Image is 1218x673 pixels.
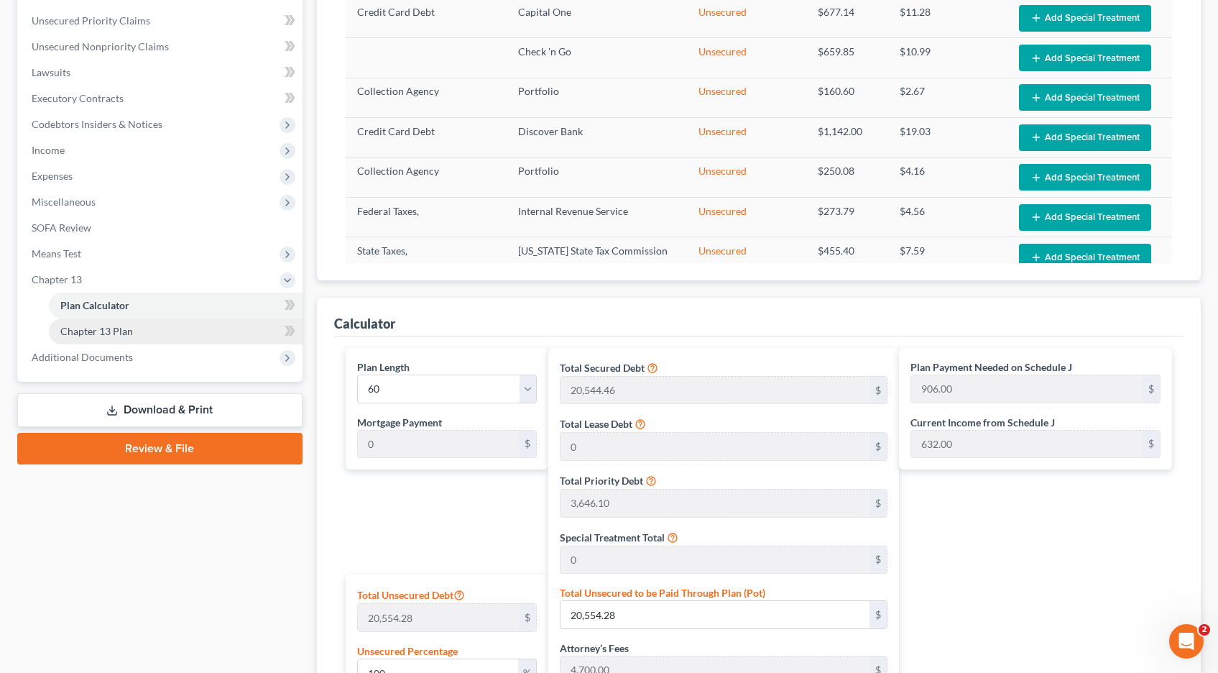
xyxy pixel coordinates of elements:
td: Check 'n Go [507,38,687,78]
input: 0.00 [560,433,869,460]
button: Add Special Treatment [1019,5,1151,32]
label: Unsecured Percentage [357,644,458,659]
div: $ [1143,431,1160,458]
td: Collection Agency [346,157,507,197]
td: $7.59 [888,237,1007,277]
td: $1,142.00 [806,118,889,157]
span: Lawsuits [32,66,70,78]
a: Lawsuits [20,60,303,86]
button: Add Special Treatment [1019,244,1151,270]
td: Internal Revenue Service [507,197,687,237]
a: Unsecured Priority Claims [20,8,303,34]
label: Special Treatment Total [560,530,665,545]
input: 0.00 [560,546,869,574]
input: 0.00 [358,604,520,631]
button: Add Special Treatment [1019,164,1151,191]
td: Unsecured [687,237,806,277]
div: $ [519,604,536,631]
td: Unsecured [687,38,806,78]
div: $ [869,433,887,460]
label: Current Income from Schedule J [910,415,1055,430]
div: $ [869,601,887,628]
span: Codebtors Insiders & Notices [32,118,162,130]
a: Download & Print [17,393,303,427]
span: Plan Calculator [60,299,129,311]
span: Chapter 13 Plan [60,325,133,337]
a: Executory Contracts [20,86,303,111]
label: Attorney’s Fees [560,641,629,656]
a: Chapter 13 Plan [49,319,303,344]
label: Total Secured Debt [560,360,645,375]
label: Mortgage Payment [357,415,442,430]
span: Additional Documents [32,351,133,363]
span: Expenses [32,170,73,182]
td: $10.99 [888,38,1007,78]
td: $160.60 [806,78,889,117]
td: $659.85 [806,38,889,78]
input: 0.00 [358,431,520,458]
label: Total Priority Debt [560,473,643,488]
div: $ [869,490,887,517]
td: Collection Agency [346,78,507,117]
div: Calculator [334,315,395,332]
label: Total Lease Debt [560,416,632,431]
a: SOFA Review [20,215,303,241]
td: Unsecured [687,78,806,117]
td: State Taxes, [346,237,507,277]
input: 0.00 [911,431,1143,458]
a: Unsecured Nonpriority Claims [20,34,303,60]
td: Portfolio [507,78,687,117]
td: Portfolio [507,157,687,197]
input: 0.00 [560,377,869,404]
td: Credit Card Debt [346,118,507,157]
td: $273.79 [806,197,889,237]
input: 0.00 [560,601,869,628]
td: Discover Bank [507,118,687,157]
span: Income [32,144,65,156]
span: Executory Contracts [32,92,124,104]
td: $250.08 [806,157,889,197]
a: Plan Calculator [49,293,303,319]
td: Federal Taxes, [346,197,507,237]
span: Chapter 13 [32,273,82,285]
div: $ [1143,375,1160,403]
input: 0.00 [911,375,1143,403]
td: Unsecured [687,197,806,237]
span: Unsecured Priority Claims [32,14,150,27]
div: $ [869,377,887,404]
td: $19.03 [888,118,1007,157]
label: Total Unsecured Debt [357,586,465,603]
td: $4.56 [888,197,1007,237]
span: Miscellaneous [32,196,96,208]
label: Plan Payment Needed on Schedule J [910,360,1072,375]
button: Add Special Treatment [1019,84,1151,111]
label: Plan Length [357,360,410,375]
td: [US_STATE] State Tax Commission [507,237,687,277]
div: $ [869,546,887,574]
td: Unsecured [687,118,806,157]
span: SOFA Review [32,221,91,234]
button: Add Special Treatment [1019,45,1151,71]
button: Add Special Treatment [1019,204,1151,231]
span: Means Test [32,247,81,260]
td: $2.67 [888,78,1007,117]
div: $ [519,431,536,458]
span: Unsecured Nonpriority Claims [32,40,169,52]
td: Unsecured [687,157,806,197]
a: Review & File [17,433,303,464]
td: $4.16 [888,157,1007,197]
input: 0.00 [560,490,869,517]
iframe: Intercom live chat [1169,624,1204,659]
button: Add Special Treatment [1019,124,1151,151]
span: 2 [1199,624,1210,636]
td: $455.40 [806,237,889,277]
label: Total Unsecured to be Paid Through Plan (Pot) [560,585,765,600]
